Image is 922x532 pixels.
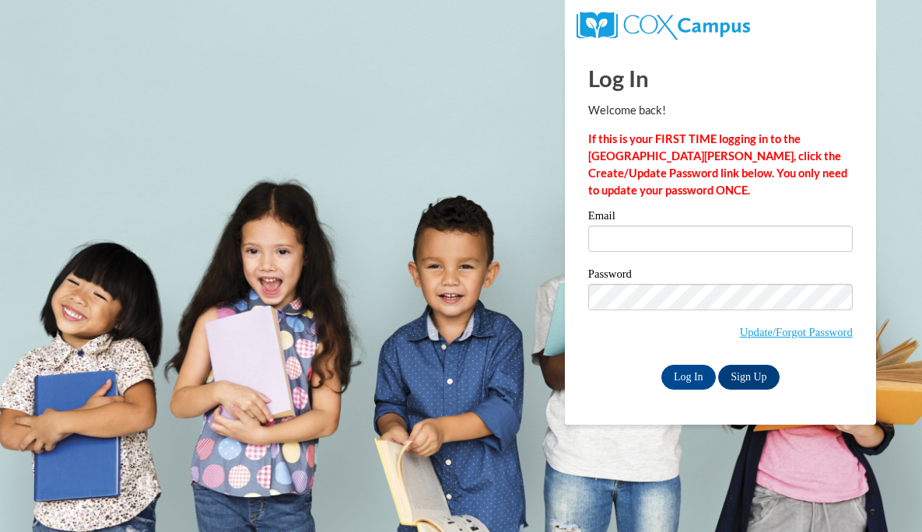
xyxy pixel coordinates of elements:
a: Update/Forgot Password [740,326,853,338]
img: COX Campus [577,12,750,40]
strong: If this is your FIRST TIME logging in to the [GEOGRAPHIC_DATA][PERSON_NAME], click the Create/Upd... [588,132,847,197]
a: Sign Up [718,365,779,390]
p: Welcome back! [588,102,853,119]
label: Password [588,268,853,284]
h1: Log In [588,62,853,94]
label: Email [588,210,853,226]
input: Log In [661,365,716,390]
a: COX Campus [577,18,750,31]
